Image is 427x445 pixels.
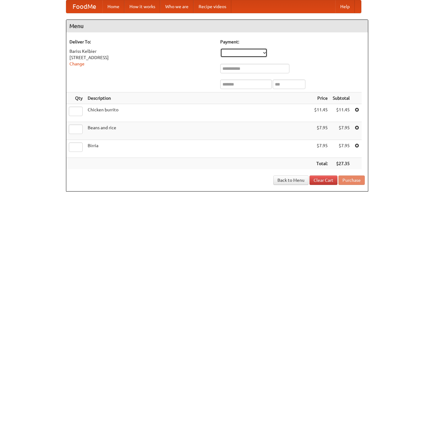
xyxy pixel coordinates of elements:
a: Home [102,0,124,13]
a: Clear Cart [309,175,337,185]
a: Who we are [160,0,194,13]
div: [STREET_ADDRESS] [69,54,214,61]
td: $7.95 [330,140,352,158]
td: Chicken burrito [85,104,312,122]
a: Change [69,61,85,66]
td: $7.95 [330,122,352,140]
th: Description [85,92,312,104]
th: Price [312,92,330,104]
td: $11.45 [330,104,352,122]
td: $7.95 [312,140,330,158]
td: $7.95 [312,122,330,140]
th: Total: [312,158,330,170]
a: Back to Menu [273,175,309,185]
th: Subtotal [330,92,352,104]
h5: Deliver To: [69,39,214,45]
td: Beans and rice [85,122,312,140]
td: $11.45 [312,104,330,122]
a: How it works [124,0,160,13]
div: Bariss Kelbier [69,48,214,54]
td: Birria [85,140,312,158]
a: FoodMe [66,0,102,13]
h4: Menu [66,20,368,32]
th: $27.35 [330,158,352,170]
button: Purchase [338,175,365,185]
a: Help [335,0,355,13]
th: Qty [66,92,85,104]
a: Recipe videos [194,0,231,13]
h5: Payment: [220,39,365,45]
